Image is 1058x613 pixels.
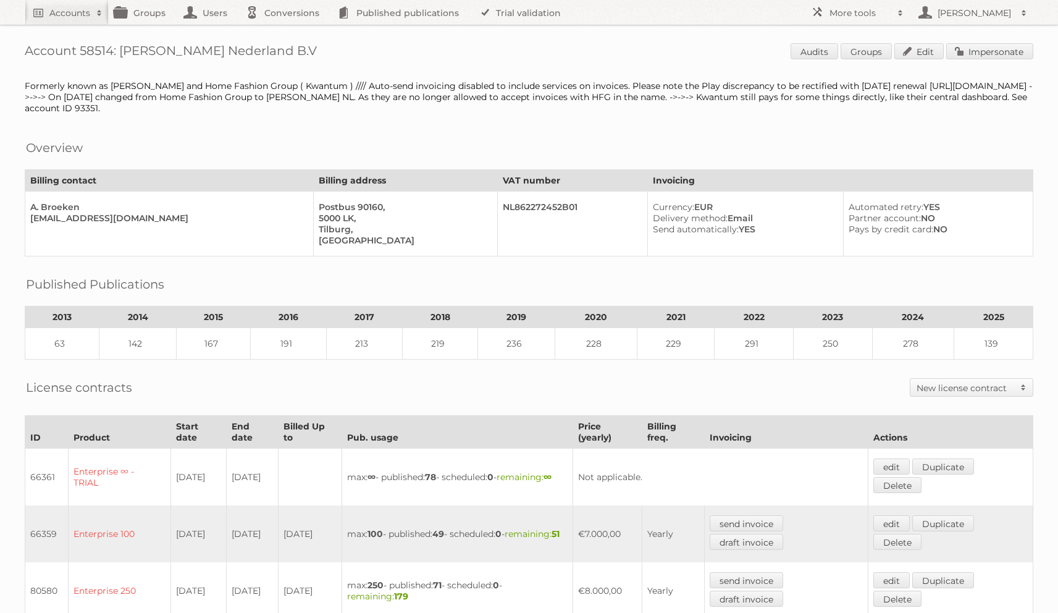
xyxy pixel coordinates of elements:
a: Edit [894,43,944,59]
th: 2020 [555,306,637,328]
th: 2014 [99,306,177,328]
td: Yearly [642,505,704,562]
span: Pays by credit card: [849,224,933,235]
th: 2023 [793,306,872,328]
td: 250 [793,328,872,360]
span: Partner account: [849,213,921,224]
th: 2016 [251,306,327,328]
a: Duplicate [912,572,974,588]
span: remaining: [505,528,560,539]
span: Currency: [653,201,694,213]
th: Invoicing [705,416,868,449]
th: Billing freq. [642,416,704,449]
h2: More tools [829,7,891,19]
a: Delete [873,591,922,607]
td: Enterprise 100 [69,505,171,562]
div: EUR [653,201,833,213]
h2: [PERSON_NAME] [934,7,1015,19]
th: 2021 [637,306,715,328]
th: Billing contact [25,170,314,192]
td: 213 [327,328,403,360]
strong: 0 [493,580,499,591]
th: Actions [868,416,1033,449]
div: YES [849,201,1023,213]
th: ID [25,416,69,449]
th: 2025 [954,306,1033,328]
div: Formerly known as [PERSON_NAME] and Home Fashion Group ( Kwantum ) //// Auto-send invoicing disab... [25,80,1033,114]
h2: License contracts [26,378,132,397]
td: max: - published: - scheduled: - [342,505,573,562]
th: Invoicing [647,170,1033,192]
h1: Account 58514: [PERSON_NAME] Nederland B.V [25,43,1033,62]
th: 2024 [872,306,954,328]
h2: New license contract [917,382,1014,394]
td: 191 [251,328,327,360]
strong: 71 [433,580,442,591]
th: Product [69,416,171,449]
td: 278 [872,328,954,360]
span: Automated retry: [849,201,923,213]
td: [DATE] [279,505,342,562]
div: NO [849,213,1023,224]
td: 167 [177,328,251,360]
strong: 51 [552,528,560,539]
strong: 78 [425,471,436,483]
a: Impersonate [946,43,1033,59]
div: NO [849,224,1023,235]
a: edit [873,572,910,588]
th: Price (yearly) [573,416,642,449]
div: Tilburg, [319,224,488,235]
td: max: - published: - scheduled: - [342,449,573,506]
th: 2013 [25,306,99,328]
td: NL862272452B01 [498,192,647,256]
th: Billing address [313,170,498,192]
strong: ∞ [367,471,376,483]
a: Groups [841,43,892,59]
td: €7.000,00 [573,505,642,562]
strong: 179 [394,591,408,602]
td: [DATE] [170,449,227,506]
strong: 100 [367,528,383,539]
div: Postbus 90160, [319,201,488,213]
a: edit [873,459,910,475]
strong: 250 [367,580,384,591]
span: Delivery method: [653,213,728,224]
a: send invoice [710,572,783,588]
strong: 49 [432,528,444,539]
a: Delete [873,477,922,493]
td: Enterprise ∞ - TRIAL [69,449,171,506]
td: 139 [954,328,1033,360]
td: 66361 [25,449,69,506]
span: remaining: [497,471,552,483]
th: Pub. usage [342,416,573,449]
th: VAT number [498,170,647,192]
a: Audits [791,43,838,59]
span: Toggle [1014,379,1033,396]
th: 2022 [715,306,794,328]
th: Start date [170,416,227,449]
td: 66359 [25,505,69,562]
div: [GEOGRAPHIC_DATA] [319,235,488,246]
th: End date [227,416,279,449]
a: Duplicate [912,459,974,475]
td: 291 [715,328,794,360]
h2: Published Publications [26,275,164,294]
a: edit [873,515,910,531]
th: 2015 [177,306,251,328]
div: Email [653,213,833,224]
div: YES [653,224,833,235]
h2: Overview [26,138,83,157]
a: draft invoice [710,591,783,607]
td: [DATE] [170,505,227,562]
td: 63 [25,328,99,360]
td: 236 [478,328,555,360]
th: 2017 [327,306,403,328]
span: Send automatically: [653,224,739,235]
a: draft invoice [710,534,783,550]
a: send invoice [710,515,783,531]
strong: 0 [487,471,493,483]
td: 229 [637,328,715,360]
h2: Accounts [49,7,90,19]
td: 219 [402,328,478,360]
td: Not applicable. [573,449,868,506]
